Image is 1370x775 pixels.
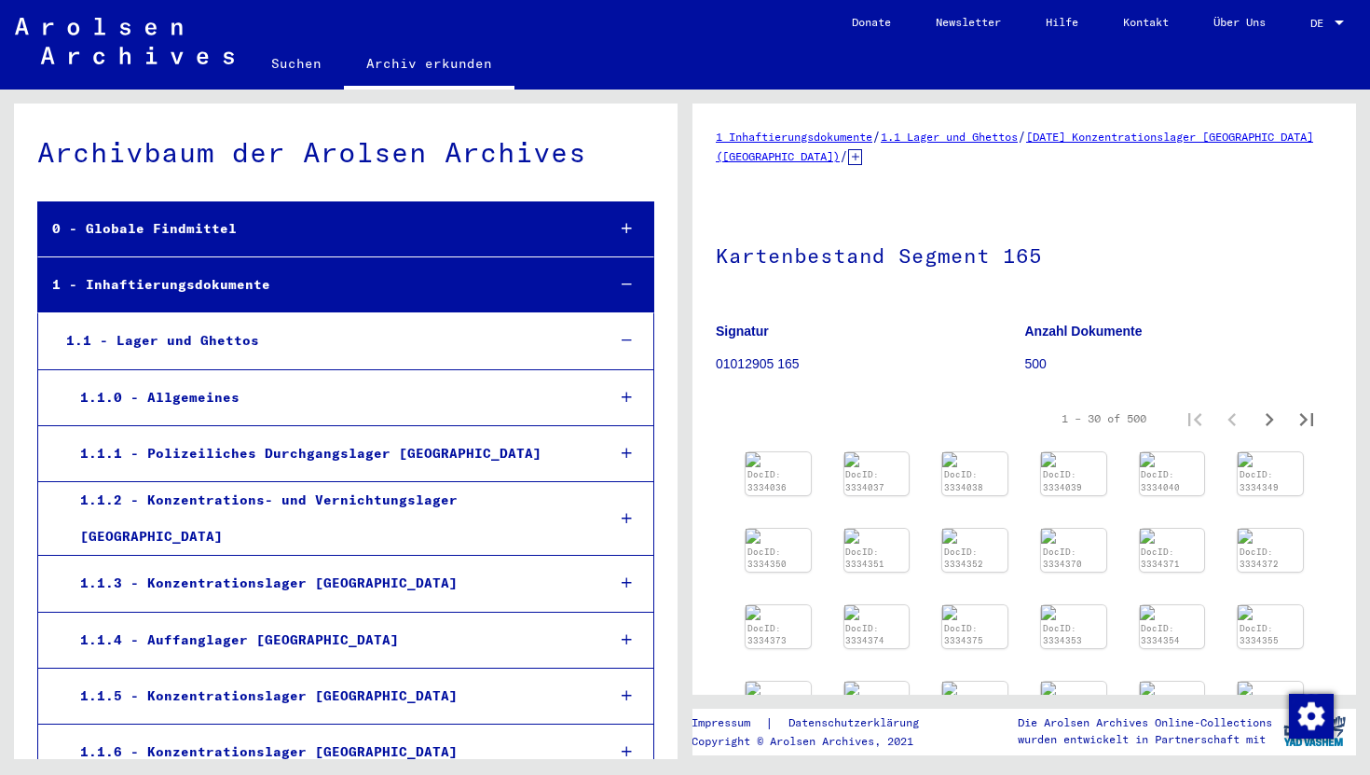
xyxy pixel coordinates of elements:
span: / [1018,128,1026,145]
p: Copyright © Arolsen Archives, 2021 [692,733,941,750]
div: 1.1.4 - Auffanglager [GEOGRAPHIC_DATA] [66,622,590,658]
div: 1.1.3 - Konzentrationslager [GEOGRAPHIC_DATA] [66,565,590,602]
div: 1.1.5 - Konzentrationslager [GEOGRAPHIC_DATA] [66,678,590,714]
img: 001.tif [942,529,1007,544]
div: 1.1.0 - Allgemeines [66,380,590,416]
img: 001.tif [1041,529,1106,544]
span: DE [1310,17,1331,30]
img: 001.tif [746,529,811,544]
img: 001.tif [1238,682,1303,697]
a: DocID: 3334353 [1043,623,1082,646]
div: 1 - Inhaftierungsdokumente [38,267,590,303]
a: DocID: 3334354 [1141,623,1180,646]
span: / [872,128,881,145]
img: Arolsen_neg.svg [15,18,234,64]
img: 001.tif [844,605,910,620]
div: 1.1 - Lager und Ghettos [52,323,590,359]
a: DocID: 3334350 [747,547,787,570]
img: 001.tif [1041,605,1106,620]
img: Zustimmung ändern [1289,694,1334,739]
img: 001.tif [942,682,1007,697]
img: 001.tif [746,605,811,620]
a: DocID: 3334039 [1043,469,1082,492]
img: 001.tif [1140,529,1205,544]
span: / [840,147,848,164]
div: 1 – 30 of 500 [1062,410,1146,427]
img: 001.tif [1041,682,1106,697]
p: 500 [1025,354,1334,374]
img: 001.tif [1238,452,1303,467]
img: 001.tif [1041,452,1106,467]
a: DocID: 3334351 [845,547,884,570]
div: 1.1.1 - Polizeiliches Durchgangslager [GEOGRAPHIC_DATA] [66,436,590,472]
a: DocID: 3334036 [747,469,787,492]
img: 001.tif [746,452,811,467]
a: 1 Inhaftierungsdokumente [716,130,872,144]
img: 001.tif [1140,682,1205,697]
div: | [692,713,941,733]
a: DocID: 3334372 [1240,547,1279,570]
p: wurden entwickelt in Partnerschaft mit [1018,731,1272,748]
img: 001.tif [1238,605,1303,620]
a: DocID: 3334040 [1141,469,1180,492]
a: DocID: 3334355 [1240,623,1279,646]
img: 001.tif [1238,529,1303,544]
b: Signatur [716,324,769,339]
a: Archiv erkunden [344,41,514,90]
div: 1.1.2 - Konzentrations- und Vernichtungslager [GEOGRAPHIC_DATA] [66,482,590,555]
a: DocID: 3334349 [1240,469,1279,492]
a: DocID: 3334374 [845,623,884,646]
img: 001.tif [844,682,910,697]
img: 001.tif [844,529,910,544]
a: DocID: 3334352 [944,547,983,570]
b: Anzahl Dokumente [1025,324,1143,339]
div: 0 - Globale Findmittel [38,211,590,247]
a: DocID: 3334038 [944,469,983,492]
button: Last page [1288,400,1325,437]
img: 001.tif [1140,452,1205,467]
button: Next page [1251,400,1288,437]
a: Suchen [249,41,344,86]
div: Archivbaum der Arolsen Archives [37,131,654,173]
p: Die Arolsen Archives Online-Collections [1018,714,1272,731]
a: Impressum [692,713,765,733]
button: Previous page [1213,400,1251,437]
h1: Kartenbestand Segment 165 [716,213,1333,295]
img: 001.tif [844,452,910,467]
img: 001.tif [746,682,811,697]
img: 001.tif [942,605,1007,620]
img: 001.tif [1140,605,1205,620]
div: 1.1.6 - Konzentrationslager [GEOGRAPHIC_DATA] [66,734,590,770]
img: 001.tif [942,452,1007,467]
button: First page [1176,400,1213,437]
a: DocID: 3334370 [1043,547,1082,570]
a: DocID: 3334371 [1141,547,1180,570]
a: DocID: 3334037 [845,469,884,492]
img: yv_logo.png [1280,708,1349,754]
a: Datenschutzerklärung [774,713,941,733]
a: 1.1 Lager und Ghettos [881,130,1018,144]
a: DocID: 3334375 [944,623,983,646]
p: 01012905 165 [716,354,1024,374]
a: DocID: 3334373 [747,623,787,646]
